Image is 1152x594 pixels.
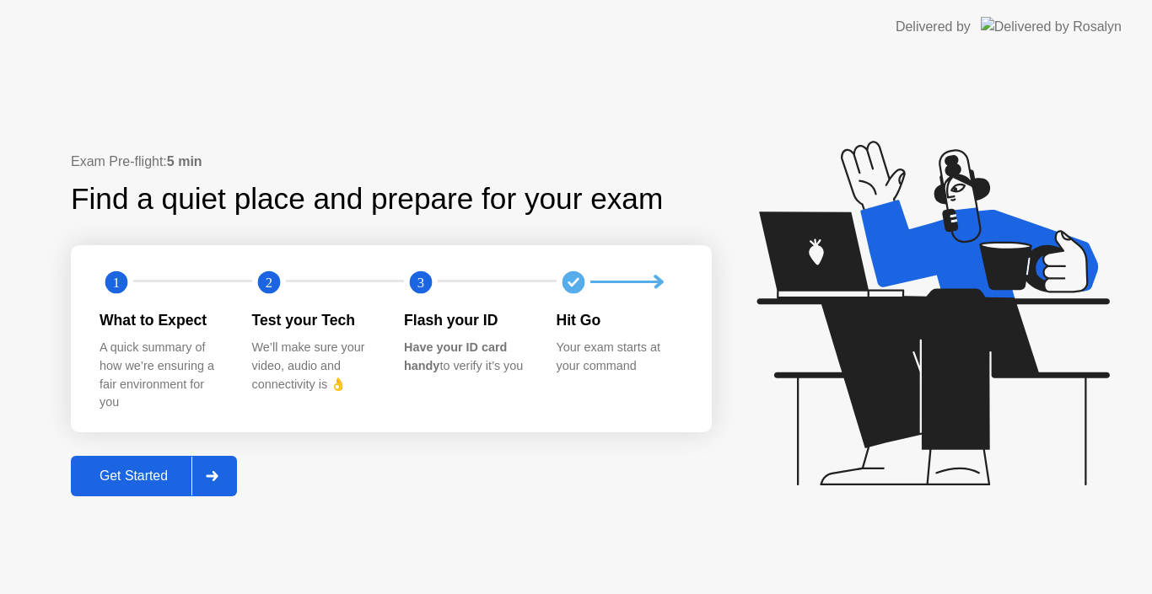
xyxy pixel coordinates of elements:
div: Flash your ID [404,309,530,331]
b: 5 min [167,154,202,169]
text: 2 [265,275,272,291]
text: 3 [417,275,424,291]
div: Test your Tech [252,309,378,331]
div: Find a quiet place and prepare for your exam [71,177,665,222]
div: What to Expect [100,309,225,331]
b: Have your ID card handy [404,340,507,372]
div: Your exam starts at your command [557,339,682,375]
div: Exam Pre-flight: [71,152,712,172]
div: to verify it’s you [404,339,530,375]
div: Hit Go [557,309,682,331]
div: Delivered by [896,17,971,37]
text: 1 [113,275,120,291]
div: A quick summary of how we’re ensuring a fair environment for you [100,339,225,411]
img: Delivered by Rosalyn [981,17,1122,36]
div: We’ll make sure your video, audio and connectivity is 👌 [252,339,378,393]
div: Get Started [76,468,191,484]
button: Get Started [71,456,237,496]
